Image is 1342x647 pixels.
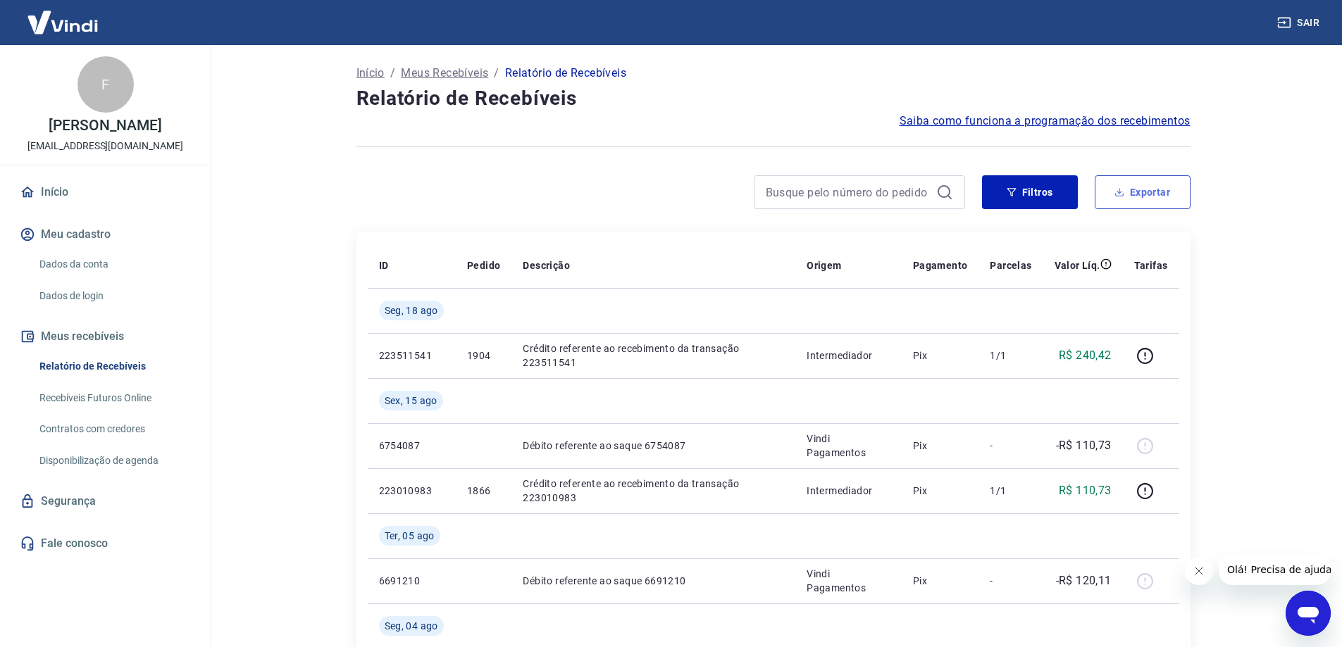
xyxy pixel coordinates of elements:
iframe: Botão para abrir a janela de mensagens [1286,591,1331,636]
p: Descrição [523,258,570,272]
p: Valor Líq. [1055,258,1100,272]
a: Início [17,177,194,208]
a: Contratos com credores [34,415,194,444]
p: Pix [913,348,968,363]
p: -R$ 110,73 [1056,437,1112,454]
iframe: Mensagem da empresa [1219,554,1331,585]
p: - [990,574,1031,588]
button: Exportar [1095,175,1191,209]
p: Crédito referente ao recebimento da transação 223511541 [523,341,784,370]
p: Débito referente ao saque 6691210 [523,574,784,588]
span: Sex, 15 ago [385,394,437,408]
a: Fale conosco [17,528,194,559]
button: Sair [1274,10,1325,36]
p: Intermediador [807,348,890,363]
p: Pix [913,484,968,498]
p: Pix [913,439,968,453]
p: [PERSON_NAME] [49,118,161,133]
p: 223010983 [379,484,445,498]
p: Débito referente ao saque 6754087 [523,439,784,453]
p: / [390,65,395,82]
a: Dados da conta [34,250,194,279]
h4: Relatório de Recebíveis [356,84,1191,113]
p: Tarifas [1134,258,1168,272]
input: Busque pelo número do pedido [766,182,931,203]
a: Disponibilização de agenda [34,446,194,475]
button: Filtros [982,175,1078,209]
p: ID [379,258,389,272]
a: Segurança [17,486,194,517]
p: 1866 [467,484,500,498]
a: Dados de login [34,282,194,310]
span: Olá! Precisa de ajuda? [8,10,118,21]
span: Seg, 18 ago [385,303,438,318]
div: F [77,56,134,113]
p: R$ 110,73 [1059,482,1112,499]
p: 6691210 [379,574,445,588]
p: 1/1 [990,348,1031,363]
a: Recebíveis Futuros Online [34,384,194,413]
a: Relatório de Recebíveis [34,352,194,381]
p: Parcelas [990,258,1031,272]
p: Pix [913,574,968,588]
p: Intermediador [807,484,890,498]
p: - [990,439,1031,453]
p: Crédito referente ao recebimento da transação 223010983 [523,477,784,505]
p: Vindi Pagamentos [807,567,890,595]
p: 1904 [467,348,500,363]
button: Meus recebíveis [17,321,194,352]
p: Vindi Pagamentos [807,432,890,460]
img: Vindi [17,1,108,44]
p: Pagamento [913,258,968,272]
span: Ter, 05 ago [385,529,435,543]
a: Meus Recebíveis [401,65,488,82]
p: 223511541 [379,348,445,363]
button: Meu cadastro [17,219,194,250]
iframe: Fechar mensagem [1185,557,1213,585]
p: Pedido [467,258,500,272]
p: Origem [807,258,841,272]
a: Início [356,65,385,82]
p: 1/1 [990,484,1031,498]
p: [EMAIL_ADDRESS][DOMAIN_NAME] [27,139,183,153]
p: / [494,65,499,82]
span: Seg, 04 ago [385,619,438,633]
p: -R$ 120,11 [1056,572,1112,589]
p: Relatório de Recebíveis [505,65,626,82]
a: Saiba como funciona a programação dos recebimentos [900,113,1191,130]
p: R$ 240,42 [1059,347,1112,364]
p: 6754087 [379,439,445,453]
